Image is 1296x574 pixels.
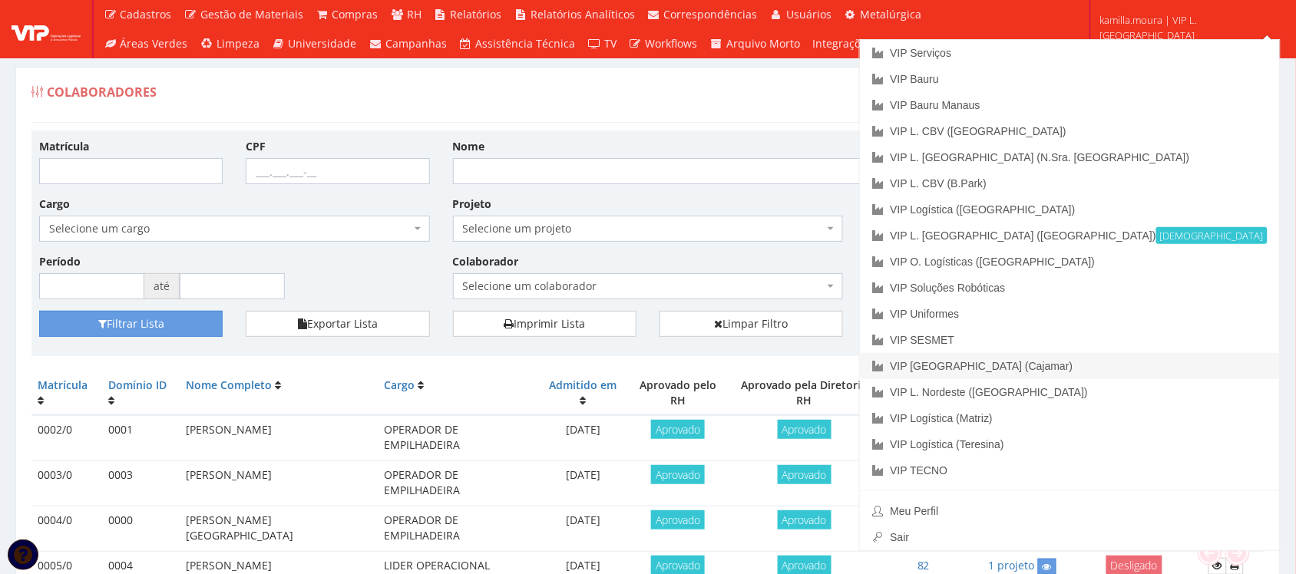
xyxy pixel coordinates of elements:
[463,221,825,236] span: Selecione um projeto
[385,36,447,51] span: Campanhas
[531,7,635,21] span: Relatórios Analíticos
[860,457,1280,483] a: VIP TECNO
[550,378,617,392] a: Admitido em
[266,29,363,58] a: Universidade
[812,36,872,51] span: Integrações
[540,461,627,506] td: [DATE]
[860,170,1280,196] a: VIP L. CBV (B.Park)
[540,506,627,552] td: [DATE]
[989,558,1035,572] a: 1 projeto
[582,29,623,58] a: TV
[476,36,576,51] span: Assistência Técnica
[49,221,411,236] span: Selecione um cargo
[102,415,180,461] td: 0001
[31,461,102,506] td: 0003/0
[860,196,1280,223] a: VIP Logística ([GEOGRAPHIC_DATA])
[453,139,485,154] label: Nome
[860,405,1280,431] a: VIP Logística (Matriz)
[651,420,705,439] span: Aprovado
[786,7,831,21] span: Usuários
[407,7,422,21] span: RH
[860,223,1280,249] a: VIP L. [GEOGRAPHIC_DATA] ([GEOGRAPHIC_DATA])[DEMOGRAPHIC_DATA]
[186,378,272,392] a: Nome Completo
[194,29,266,58] a: Limpeza
[217,36,260,51] span: Limpeza
[726,36,800,51] span: Arquivo Morto
[102,506,180,552] td: 0000
[180,415,378,461] td: [PERSON_NAME]
[453,196,492,212] label: Projeto
[860,524,1280,550] a: Sair
[860,66,1280,92] a: VIP Bauru
[878,29,920,58] a: (0)
[651,510,705,529] span: Aprovado
[860,431,1280,457] a: VIP Logística (Teresina)
[453,29,582,58] a: Assistência Técnica
[200,7,303,21] span: Gestão de Materiais
[860,327,1280,353] a: VIP SESMET
[860,118,1280,144] a: VIP L. CBV ([GEOGRAPHIC_DATA])
[453,273,844,299] span: Selecione um colaborador
[39,216,430,242] span: Selecione um cargo
[1156,227,1268,244] small: [DEMOGRAPHIC_DATA]
[778,420,831,439] span: Aprovado
[860,92,1280,118] a: VIP Bauru Manaus
[463,279,825,294] span: Selecione um colaborador
[704,29,807,58] a: Arquivo Morto
[38,378,88,392] a: Matrícula
[540,415,627,461] td: [DATE]
[860,249,1280,275] a: VIP O. Logísticas ([GEOGRAPHIC_DATA])
[664,7,758,21] span: Correspondências
[604,36,617,51] span: TV
[860,144,1280,170] a: VIP L. [GEOGRAPHIC_DATA] (N.Sra. [GEOGRAPHIC_DATA])
[730,371,878,415] th: Aprovado pela Diretoria RH
[246,311,429,337] button: Exportar Lista
[901,36,914,51] span: (0)
[453,216,844,242] span: Selecione um projeto
[623,29,704,58] a: Workflows
[102,461,180,506] td: 0003
[47,84,157,101] span: Colaboradores
[108,378,167,392] a: Domínio ID
[12,18,81,41] img: logo
[778,465,831,484] span: Aprovado
[860,40,1280,66] a: VIP Serviços
[646,36,698,51] span: Workflows
[378,415,540,461] td: OPERADOR DE EMPILHADEIRA
[180,506,378,552] td: [PERSON_NAME][GEOGRAPHIC_DATA]
[778,510,831,529] span: Aprovado
[39,139,89,154] label: Matrícula
[332,7,379,21] span: Compras
[98,29,194,58] a: Áreas Verdes
[31,506,102,552] td: 0004/0
[651,465,705,484] span: Aprovado
[289,36,357,51] span: Universidade
[860,498,1280,524] a: Meu Perfil
[378,506,540,552] td: OPERADOR DE EMPILHADEIRA
[384,378,415,392] a: Cargo
[39,254,81,269] label: Período
[627,371,730,415] th: Aprovado pelo RH
[806,29,878,58] a: Integrações
[246,158,429,184] input: ___.___.___-__
[246,139,266,154] label: CPF
[180,461,378,506] td: [PERSON_NAME]
[453,311,636,337] a: Imprimir Lista
[363,29,454,58] a: Campanhas
[144,273,180,299] span: até
[861,7,922,21] span: Metalúrgica
[31,415,102,461] td: 0002/0
[660,311,843,337] a: Limpar Filtro
[39,311,223,337] button: Filtrar Lista
[453,254,519,269] label: Colaborador
[860,353,1280,379] a: VIP [GEOGRAPHIC_DATA] (Cajamar)
[451,7,502,21] span: Relatórios
[860,275,1280,301] a: VIP Soluções Robóticas
[121,36,188,51] span: Áreas Verdes
[1100,12,1276,58] span: kamilla.moura | VIP L. [GEOGRAPHIC_DATA] ([GEOGRAPHIC_DATA])
[860,379,1280,405] a: VIP L. Nordeste ([GEOGRAPHIC_DATA])
[39,196,70,212] label: Cargo
[860,301,1280,327] a: VIP Uniformes
[121,7,172,21] span: Cadastros
[378,461,540,506] td: OPERADOR DE EMPILHADEIRA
